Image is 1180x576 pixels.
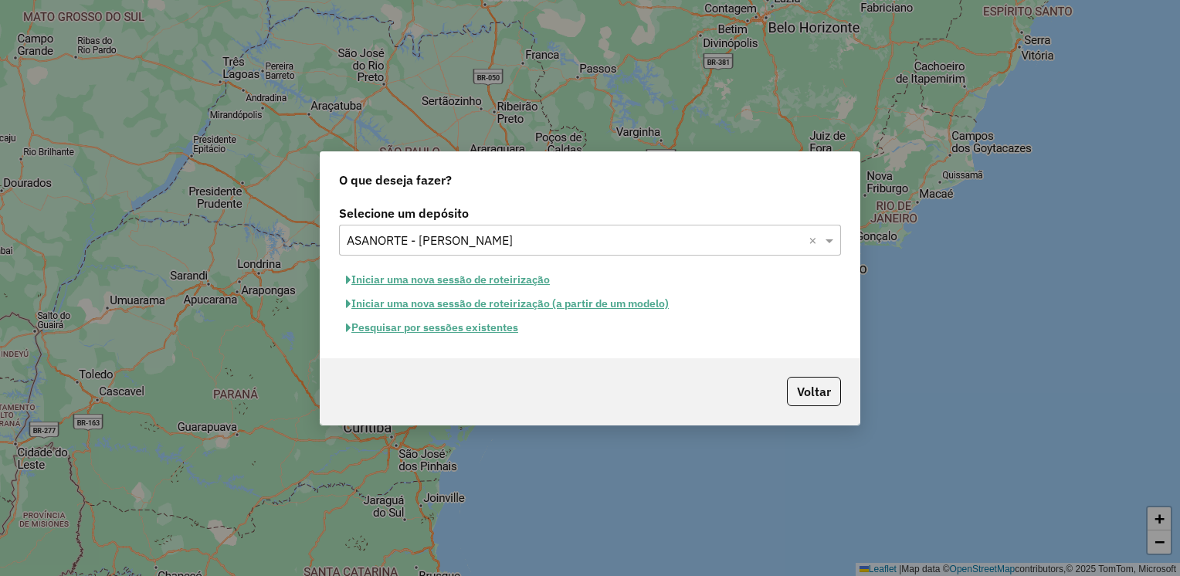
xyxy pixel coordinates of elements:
label: Selecione um depósito [339,204,841,222]
button: Iniciar uma nova sessão de roteirização (a partir de um modelo) [339,292,676,316]
span: Clear all [809,231,822,249]
button: Pesquisar por sessões existentes [339,316,525,340]
span: O que deseja fazer? [339,171,452,189]
button: Iniciar uma nova sessão de roteirização [339,268,557,292]
button: Voltar [787,377,841,406]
